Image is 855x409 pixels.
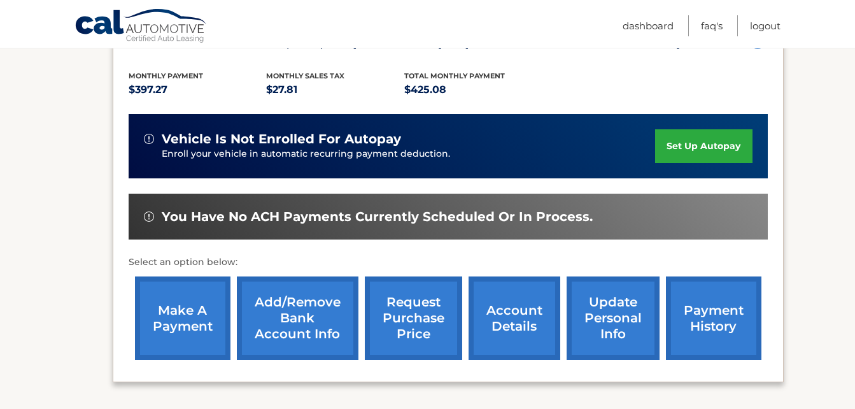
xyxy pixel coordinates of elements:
p: $397.27 [129,81,267,99]
a: Add/Remove bank account info [237,276,358,360]
a: Logout [750,15,781,36]
span: Total Monthly Payment [404,71,505,80]
p: Enroll your vehicle in automatic recurring payment deduction. [162,147,656,161]
img: alert-white.svg [144,212,154,222]
p: Select an option below: [129,255,768,270]
a: request purchase price [365,276,462,360]
span: Monthly Payment [129,71,203,80]
a: set up autopay [655,129,752,163]
span: You have no ACH payments currently scheduled or in process. [162,209,593,225]
span: vehicle is not enrolled for autopay [162,131,401,147]
a: FAQ's [701,15,723,36]
a: Dashboard [623,15,674,36]
a: update personal info [567,276,660,360]
p: $425.08 [404,81,542,99]
a: make a payment [135,276,230,360]
a: payment history [666,276,761,360]
img: alert-white.svg [144,134,154,144]
p: $27.81 [266,81,404,99]
span: Monthly sales Tax [266,71,344,80]
a: Cal Automotive [74,8,208,45]
a: account details [469,276,560,360]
